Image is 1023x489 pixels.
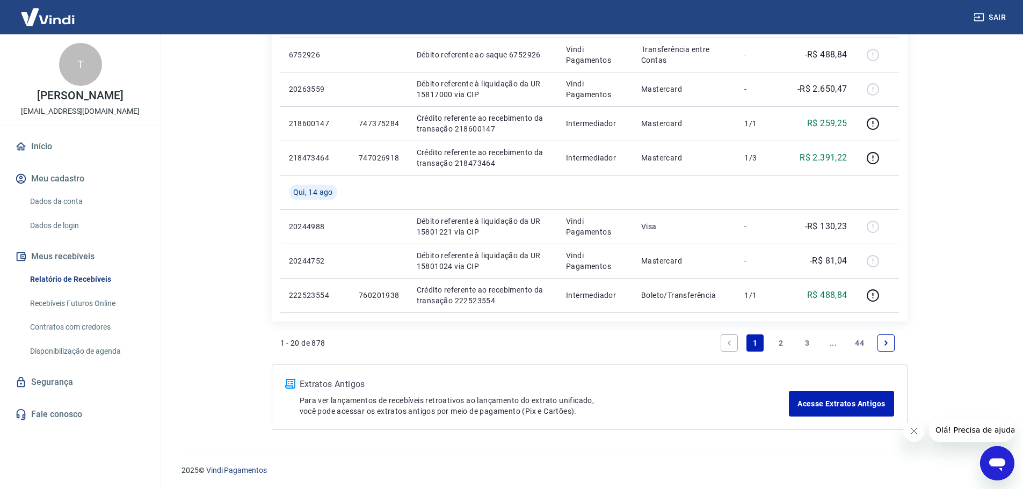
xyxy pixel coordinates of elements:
p: Boleto/Transferência [641,290,727,301]
p: Vindi Pagamentos [566,216,624,237]
p: -R$ 2.650,47 [797,83,847,96]
a: Previous page [721,334,738,352]
a: Início [13,135,148,158]
p: - [744,221,776,232]
p: -R$ 130,23 [805,220,847,233]
p: 218473464 [289,152,342,163]
p: 1 - 20 de 878 [280,338,325,348]
p: Transferência entre Contas [641,44,727,65]
p: 2025 © [182,465,997,476]
a: Dados de login [26,215,148,237]
a: Next page [877,334,895,352]
a: Jump forward [825,334,842,352]
p: 1/1 [744,118,776,129]
p: Intermediador [566,152,624,163]
span: Qui, 14 ago [293,187,333,198]
p: [PERSON_NAME] [37,90,123,101]
p: Débito referente à liquidação da UR 15817000 via CIP [417,78,549,100]
p: Débito referente à liquidação da UR 15801024 via CIP [417,250,549,272]
p: Vindi Pagamentos [566,78,624,100]
a: Page 1 is your current page [746,334,764,352]
a: Page 44 [851,334,868,352]
a: Fale conosco [13,403,148,426]
p: - [744,84,776,94]
a: Relatório de Recebíveis [26,268,148,290]
p: - [744,49,776,60]
button: Meu cadastro [13,167,148,191]
p: Extratos Antigos [300,378,789,391]
p: R$ 488,84 [807,289,847,302]
p: 222523554 [289,290,342,301]
a: Recebíveis Futuros Online [26,293,148,315]
p: Vindi Pagamentos [566,250,624,272]
a: Contratos com credores [26,316,148,338]
p: Mastercard [641,256,727,266]
a: Acesse Extratos Antigos [789,391,894,417]
p: Débito referente à liquidação da UR 15801221 via CIP [417,216,549,237]
p: Mastercard [641,84,727,94]
button: Meus recebíveis [13,245,148,268]
iframe: Fechar mensagem [903,420,925,442]
p: R$ 259,25 [807,117,847,130]
p: 6752926 [289,49,342,60]
a: Segurança [13,370,148,394]
p: 1/3 [744,152,776,163]
p: 747026918 [359,152,400,163]
p: 760201938 [359,290,400,301]
iframe: Mensagem da empresa [929,418,1014,442]
p: 20244752 [289,256,342,266]
p: 218600147 [289,118,342,129]
span: Olá! Precisa de ajuda? [6,8,90,16]
p: Crédito referente ao recebimento da transação 222523554 [417,284,549,306]
p: 747375284 [359,118,400,129]
p: Mastercard [641,152,727,163]
p: Visa [641,221,727,232]
p: Intermediador [566,118,624,129]
p: 20244988 [289,221,342,232]
p: 20263559 [289,84,342,94]
p: - [744,256,776,266]
p: 1/1 [744,290,776,301]
ul: Pagination [716,330,899,356]
p: Crédito referente ao recebimento da transação 218600147 [417,113,549,134]
p: [EMAIL_ADDRESS][DOMAIN_NAME] [21,106,140,117]
iframe: Botão para abrir a janela de mensagens [980,446,1014,480]
a: Page 3 [799,334,816,352]
p: R$ 2.391,22 [800,151,847,164]
button: Sair [971,8,1010,27]
div: T [59,43,102,86]
a: Disponibilização de agenda [26,340,148,362]
p: Intermediador [566,290,624,301]
img: ícone [285,379,295,389]
p: Crédito referente ao recebimento da transação 218473464 [417,147,549,169]
p: Para ver lançamentos de recebíveis retroativos ao lançamento do extrato unificado, você pode aces... [300,395,789,417]
p: Vindi Pagamentos [566,44,624,65]
p: Débito referente ao saque 6752926 [417,49,549,60]
a: Page 2 [773,334,790,352]
img: Vindi [13,1,83,33]
p: Mastercard [641,118,727,129]
a: Vindi Pagamentos [206,466,267,475]
p: -R$ 81,04 [810,254,847,267]
a: Dados da conta [26,191,148,213]
p: -R$ 488,84 [805,48,847,61]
